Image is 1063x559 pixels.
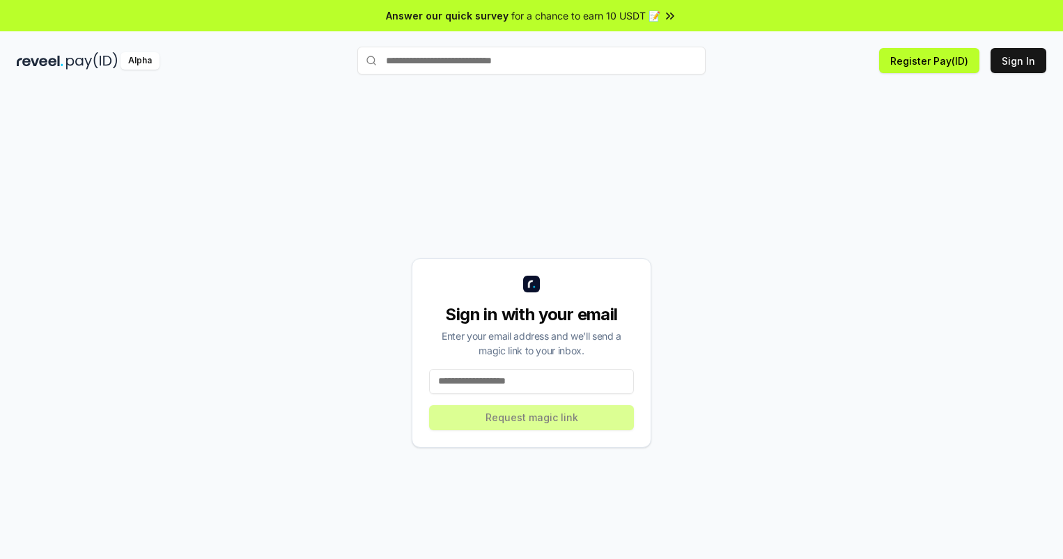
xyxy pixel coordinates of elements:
div: Enter your email address and we’ll send a magic link to your inbox. [429,329,634,358]
img: logo_small [523,276,540,292]
img: reveel_dark [17,52,63,70]
button: Sign In [991,48,1046,73]
span: for a chance to earn 10 USDT 📝 [511,8,660,23]
div: Alpha [121,52,160,70]
img: pay_id [66,52,118,70]
button: Register Pay(ID) [879,48,979,73]
span: Answer our quick survey [386,8,509,23]
div: Sign in with your email [429,304,634,326]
